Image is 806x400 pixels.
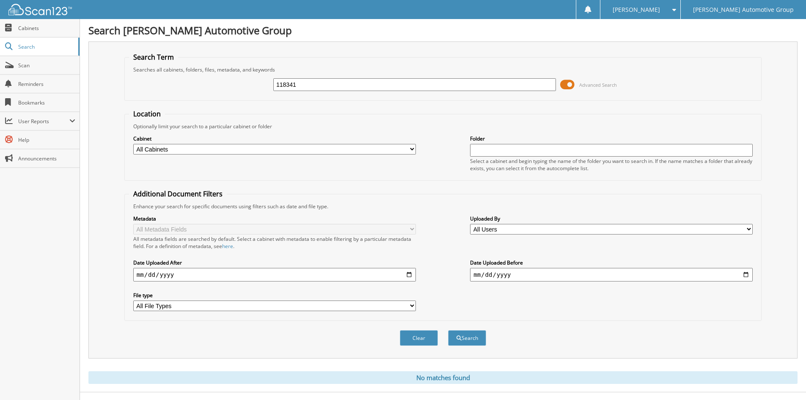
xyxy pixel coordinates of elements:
[18,25,75,32] span: Cabinets
[579,82,617,88] span: Advanced Search
[129,203,757,210] div: Enhance your search for specific documents using filters such as date and file type.
[222,243,233,250] a: here
[470,135,753,142] label: Folder
[470,157,753,172] div: Select a cabinet and begin typing the name of the folder you want to search in. If the name match...
[133,235,416,250] div: All metadata fields are searched by default. Select a cabinet with metadata to enable filtering b...
[693,7,794,12] span: [PERSON_NAME] Automotive Group
[88,371,798,384] div: No matches found
[470,215,753,222] label: Uploaded By
[133,215,416,222] label: Metadata
[18,155,75,162] span: Announcements
[129,189,227,199] legend: Additional Document Filters
[88,23,798,37] h1: Search [PERSON_NAME] Automotive Group
[18,136,75,143] span: Help
[18,43,74,50] span: Search
[18,118,69,125] span: User Reports
[129,109,165,119] legend: Location
[470,259,753,266] label: Date Uploaded Before
[133,268,416,281] input: start
[448,330,486,346] button: Search
[18,62,75,69] span: Scan
[133,259,416,266] label: Date Uploaded After
[613,7,660,12] span: [PERSON_NAME]
[18,99,75,106] span: Bookmarks
[129,52,178,62] legend: Search Term
[400,330,438,346] button: Clear
[129,123,757,130] div: Optionally limit your search to a particular cabinet or folder
[18,80,75,88] span: Reminders
[8,4,72,15] img: scan123-logo-white.svg
[133,135,416,142] label: Cabinet
[129,66,757,73] div: Searches all cabinets, folders, files, metadata, and keywords
[470,268,753,281] input: end
[133,292,416,299] label: File type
